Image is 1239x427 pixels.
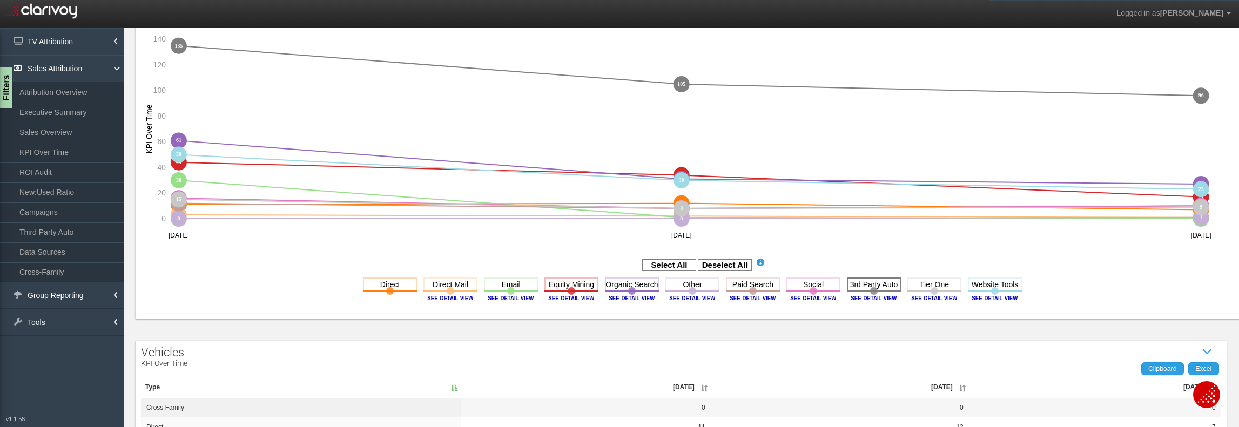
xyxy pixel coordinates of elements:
text: [DATE] [169,232,189,239]
text: 40 [157,163,166,172]
td: 0 [461,398,711,417]
text: 16 [176,195,181,201]
span: [PERSON_NAME] [1160,9,1223,17]
text: KPI Over Time [145,104,153,153]
text: 11 [176,201,181,207]
text: 12 [176,200,181,206]
th: Jun '25: activate to sort column ascending [969,376,1221,398]
text: 17 [1200,194,1206,200]
span: Logged in as [1116,9,1160,17]
text: 96 [1200,92,1206,98]
text: 60 [157,137,166,146]
text: 23 [1200,186,1206,192]
span: Vehicles [141,345,184,359]
text: 34 [679,172,685,178]
text: 0 [161,214,166,223]
text: 1 [1202,214,1204,220]
text: [DATE] [1193,232,1213,239]
a: Clipboard [1141,362,1184,375]
text: 61 [176,137,181,143]
text: 8 [681,205,684,211]
text: 80 [157,112,166,120]
td: 0 [969,398,1221,417]
text: 2 [681,213,684,219]
text: 120 [153,60,166,69]
text: 100 [153,86,166,94]
span: Clipboard [1148,365,1177,372]
text: 20 [157,188,166,197]
text: 9 [1202,204,1204,210]
td: 0 [711,398,969,417]
text: 1 [681,214,684,220]
text: 30 [679,177,685,183]
text: 135 [175,43,183,49]
text: 15 [176,196,181,202]
text: 140 [153,35,166,43]
text: 44 [176,159,181,165]
p: KPI Over Time [141,360,187,368]
text: 30 [176,177,181,183]
td: cross family [141,398,461,417]
a: Logged in as[PERSON_NAME] [1108,1,1239,26]
text: 7 [1202,207,1204,213]
text: 3 [178,212,180,218]
text: 0 [1202,215,1204,221]
th: Type: activate to sort column descending [141,376,461,398]
text: 27 [1200,181,1206,187]
text: 12 [679,200,685,206]
a: Excel [1188,362,1219,375]
text: 105 [678,81,686,87]
text: [DATE] [672,232,693,239]
text: 31 [679,176,685,182]
text: 0 [178,215,180,221]
i: Show / Hide Data Table [1200,344,1216,360]
th: Apr '25: activate to sort column ascending [461,376,711,398]
th: May '25: activate to sort column ascending [711,376,969,398]
text: 0 [681,215,684,221]
text: 50 [176,152,181,158]
text: 10 [1200,203,1206,209]
span: Excel [1195,365,1211,372]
